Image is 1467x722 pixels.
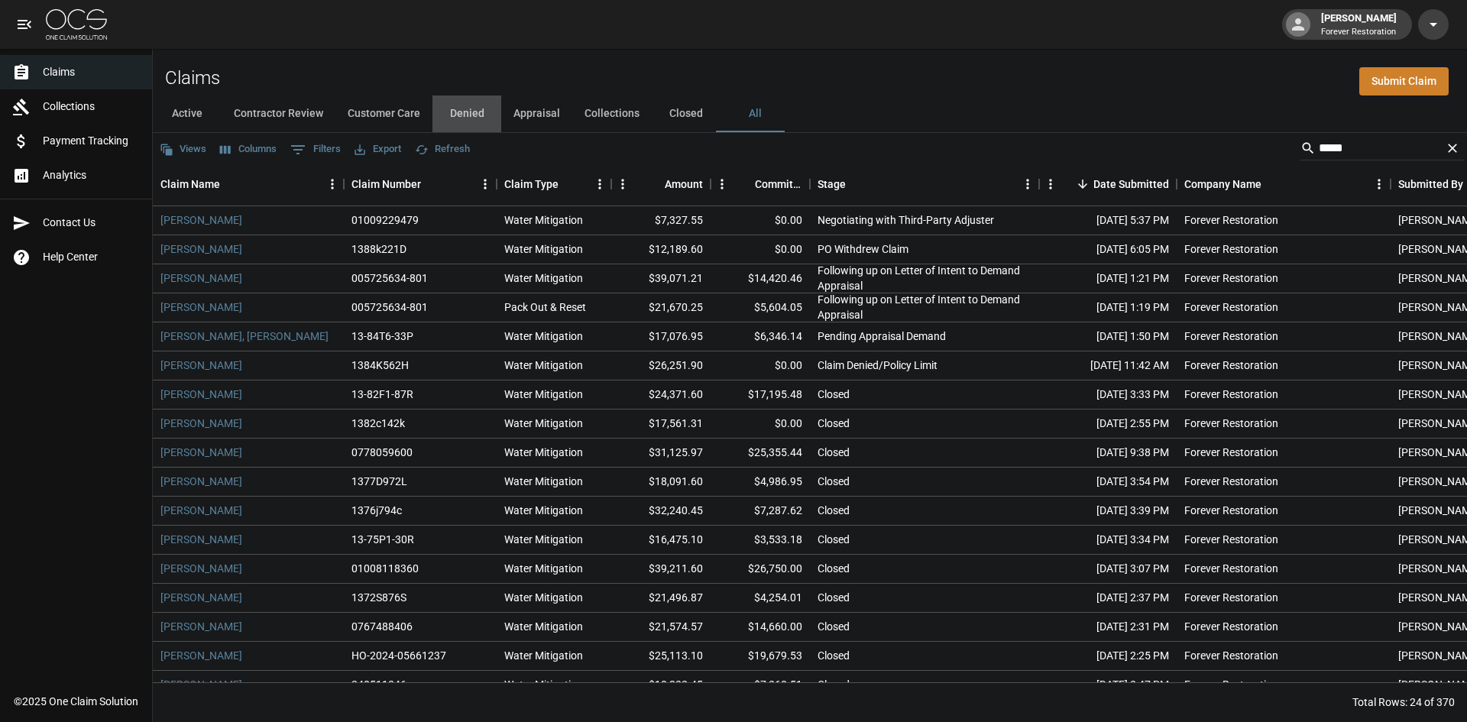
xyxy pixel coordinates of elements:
div: Forever Restoration [1184,416,1278,431]
button: Appraisal [501,96,572,132]
button: Sort [643,173,665,195]
div: Closed [818,619,850,634]
div: 1382c142k [351,416,405,431]
div: [DATE] 6:05 PM [1039,235,1177,264]
div: Total Rows: 24 of 370 [1352,694,1455,710]
p: Forever Restoration [1321,26,1397,39]
div: $21,670.25 [611,293,711,322]
div: Forever Restoration [1184,532,1278,547]
a: [PERSON_NAME] [160,358,242,373]
div: $16,475.10 [611,526,711,555]
div: Closed [818,503,850,518]
div: $19,679.53 [711,642,810,671]
div: 1384K562H [351,358,409,373]
div: dynamic tabs [153,96,1467,132]
a: [PERSON_NAME] [160,299,242,315]
div: Claim Number [351,163,421,206]
div: Amount [665,163,703,206]
div: Water Mitigation [504,677,583,692]
div: Closed [818,445,850,460]
div: Search [1300,136,1464,164]
div: 0778059600 [351,445,413,460]
button: Contractor Review [222,96,335,132]
button: Sort [421,173,442,195]
div: Water Mitigation [504,241,583,257]
div: Amount [611,163,711,206]
div: [DATE] 2:55 PM [1039,410,1177,439]
div: Submitted By [1398,163,1463,206]
a: [PERSON_NAME] [160,503,242,518]
a: [PERSON_NAME] [160,445,242,460]
div: [DATE] 1:50 PM [1039,322,1177,351]
button: Menu [611,173,634,196]
div: $7,327.55 [611,206,711,235]
span: Analytics [43,167,140,183]
button: Menu [711,173,733,196]
div: $14,660.00 [711,613,810,642]
div: Forever Restoration [1184,677,1278,692]
button: Menu [1016,173,1039,196]
div: [DATE] 3:47 PM [1039,671,1177,700]
div: 13-75P1-30R [351,532,414,547]
div: Water Mitigation [504,503,583,518]
div: Pending Appraisal Demand [818,329,946,344]
div: 13-82F1-87R [351,387,413,402]
div: $25,355.44 [711,439,810,468]
div: [DATE] 3:54 PM [1039,468,1177,497]
div: Forever Restoration [1184,619,1278,634]
div: $0.00 [711,235,810,264]
div: Date Submitted [1039,163,1177,206]
div: Water Mitigation [504,445,583,460]
div: Water Mitigation [504,619,583,634]
div: Stage [818,163,846,206]
div: Closed [818,677,850,692]
a: [PERSON_NAME] [160,474,242,489]
div: [PERSON_NAME] [1315,11,1403,38]
button: Sort [846,173,867,195]
span: Collections [43,99,140,115]
img: ocs-logo-white-transparent.png [46,9,107,40]
button: Sort [1261,173,1283,195]
div: Closed [818,474,850,489]
button: Closed [652,96,721,132]
div: 13-84T6-33P [351,329,413,344]
div: [DATE] 3:33 PM [1039,380,1177,410]
a: [PERSON_NAME] [160,270,242,286]
button: Menu [1039,173,1062,196]
div: Water Mitigation [504,590,583,605]
div: Claim Denied/Policy Limit [818,358,938,373]
button: Menu [588,173,611,196]
div: $26,251.90 [611,351,711,380]
div: Following up on Letter of Intent to Demand Appraisal [818,263,1031,293]
div: [DATE] 3:34 PM [1039,526,1177,555]
div: Company Name [1177,163,1391,206]
div: [DATE] 1:19 PM [1039,293,1177,322]
div: [DATE] 9:38 PM [1039,439,1177,468]
div: Closed [818,648,850,663]
div: $39,071.21 [611,264,711,293]
button: Export [351,138,405,161]
div: $26,750.00 [711,555,810,584]
button: Sort [733,173,755,195]
div: Forever Restoration [1184,474,1278,489]
div: $25,113.10 [611,642,711,671]
div: Forever Restoration [1184,445,1278,460]
div: [DATE] 5:37 PM [1039,206,1177,235]
div: Water Mitigation [504,416,583,431]
a: Submit Claim [1359,67,1449,96]
span: Claims [43,64,140,80]
span: Help Center [43,249,140,265]
div: $7,287.62 [711,497,810,526]
div: Company Name [1184,163,1261,206]
div: © 2025 One Claim Solution [14,694,138,709]
div: Following up on Letter of Intent to Demand Appraisal [818,292,1031,322]
div: 005725634-801 [351,299,428,315]
button: Denied [432,96,501,132]
button: Clear [1441,137,1464,160]
div: PO Withdrew Claim [818,241,908,257]
div: Water Mitigation [504,648,583,663]
div: Pack Out & Reset [504,299,586,315]
div: $17,195.48 [711,380,810,410]
div: 1376j794c [351,503,402,518]
button: Views [156,138,210,161]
